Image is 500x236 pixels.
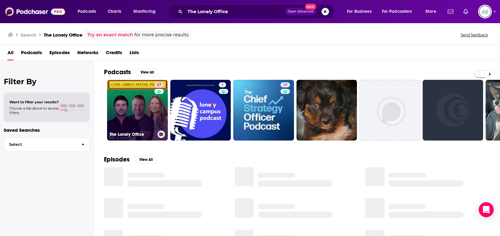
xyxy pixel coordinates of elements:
a: EpisodesView All [104,156,157,163]
button: Show profile menu [478,5,492,18]
span: Monitoring [133,7,156,16]
img: Podchaser - Follow, Share and Rate Podcasts [5,6,65,18]
button: Select [4,137,90,151]
a: 29 [281,82,290,87]
input: Search podcasts, credits, & more... [185,7,285,17]
div: Search podcasts, credits, & more... [174,4,340,19]
span: Want to filter your results? [9,100,59,104]
a: PodcastsView All [104,68,158,76]
h2: Podcasts [104,68,131,76]
a: 57The Lonely Office [107,80,168,141]
button: open menu [343,7,379,17]
h3: Search [21,32,36,38]
a: 5 [219,82,226,87]
a: Networks [77,48,98,60]
a: Try an exact match [87,31,133,38]
a: Show notifications dropdown [461,6,471,17]
a: Podcasts [21,48,42,60]
h3: The Lonely Office [110,132,155,137]
span: 29 [283,82,287,88]
div: Open Intercom Messenger [479,202,494,217]
button: open menu [73,7,104,17]
span: For Podcasters [382,7,412,16]
a: 5 [170,80,231,141]
span: Choose a tab above to access filters. [9,106,59,115]
button: Send feedback [459,32,490,38]
h3: The Lonely Office [44,32,82,38]
p: Saved Searches [4,127,90,133]
button: open menu [378,7,421,17]
button: Open AdvancedNew [285,8,317,15]
button: View All [136,69,158,76]
a: 29 [233,80,294,141]
span: 57 [157,82,161,88]
span: 5 [221,82,224,88]
a: All [8,48,13,60]
a: Show notifications dropdown [445,6,456,17]
span: New [305,4,316,10]
button: View All [135,156,157,163]
span: Select [4,142,76,146]
a: Charts [104,7,125,17]
img: User Profile [478,5,492,18]
span: Logged in as podglomerate [478,5,492,18]
button: open menu [129,7,164,17]
a: 57 [154,82,164,87]
h2: Filter By [4,77,90,86]
span: For Business [347,7,372,16]
span: More [425,7,436,16]
button: open menu [421,7,444,17]
a: Lists [130,48,139,60]
h2: Episodes [104,156,130,163]
span: Podcasts [78,7,96,16]
span: Open Advanced [288,10,314,13]
a: Episodes [49,48,70,60]
span: for more precise results [134,31,188,38]
a: Credits [106,48,122,60]
span: Charts [108,7,121,16]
